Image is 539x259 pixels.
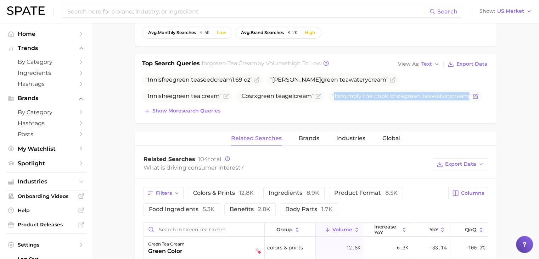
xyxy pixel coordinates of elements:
[148,30,158,35] abbr: average
[315,93,321,99] button: Flag as miscategorized or irrelevant
[254,77,259,83] button: Flag as miscategorized or irrelevant
[148,247,185,255] div: green color
[18,120,74,127] span: Hashtags
[230,206,270,213] span: benefits
[6,239,86,250] a: Settings
[422,93,432,99] span: tea
[6,93,86,104] button: Brands
[382,135,400,142] span: Global
[267,243,303,252] span: colors & prints
[6,205,86,216] a: Help
[240,93,314,99] span: Cosrx gel
[265,223,316,237] button: group
[202,93,220,99] span: cream
[18,131,74,138] span: Posts
[193,189,254,196] span: colors & prints
[217,30,226,35] div: Low
[421,62,432,66] span: Text
[144,223,264,236] input: Search in green tea cream
[334,189,398,196] span: product format
[18,81,74,87] span: Hashtags
[346,243,360,252] span: 12.8k
[451,93,469,99] span: cream
[144,156,195,162] span: Related Searches
[191,76,200,83] span: tea
[214,76,232,83] span: cream
[270,76,388,83] span: [PERSON_NAME] watery
[305,30,315,35] div: High
[144,187,184,199] button: Filters
[173,76,190,83] span: green
[445,161,476,167] span: Export Data
[18,207,74,214] span: Help
[18,178,74,185] span: Industries
[203,206,215,213] span: 5.3k
[18,145,74,152] span: My Watchlist
[446,59,489,69] button: Export Data
[6,78,86,89] a: Hashtags
[156,190,172,196] span: Filters
[285,206,333,213] span: body parts
[6,143,86,154] a: My Watchlist
[6,129,86,140] a: Posts
[497,9,524,13] span: US Market
[198,156,221,162] span: total
[456,61,488,67] span: Export Data
[473,93,478,99] button: Flag as miscategorized or irrelevant
[223,93,229,99] button: Flag as miscategorized or irrelevant
[404,93,421,99] span: green
[235,27,321,39] button: avg.brand searches8.2kHigh
[191,93,200,99] span: tea
[479,9,495,13] span: Show
[239,189,254,196] span: 12.8k
[448,187,488,199] button: Columns
[398,62,419,66] span: View As
[363,223,411,237] button: increase YoY
[149,206,215,213] span: food ingredients
[142,27,232,39] button: avg.monthly searches4.6kLow
[465,227,477,232] span: QoQ
[437,8,457,15] span: Search
[18,160,74,167] span: Spotlight
[276,93,285,99] span: tea
[316,223,363,237] button: Volume
[152,108,220,114] span: Show more search queries
[307,189,319,196] span: 8.9k
[449,223,488,237] button: QoQ
[148,30,196,35] span: monthly searches
[7,6,45,15] img: SPATE
[332,227,352,232] span: Volume
[18,109,74,116] span: by Category
[394,243,408,252] span: -6.3k
[255,248,262,254] img: falling star
[339,76,349,83] span: tea
[385,189,398,196] span: 8.5k
[433,158,488,170] button: Export Data
[142,59,200,69] h1: Top Search Queries
[6,107,86,118] a: by Category
[202,59,322,69] h2: for by Volume
[287,30,297,35] span: 8.2k
[6,176,86,187] button: Industries
[18,221,74,228] span: Product Releases
[299,135,319,142] span: Brands
[6,219,86,230] a: Product Releases
[429,227,438,232] span: YoY
[18,242,74,248] span: Settings
[276,227,293,232] span: group
[6,118,86,129] a: Hashtags
[241,30,284,35] span: brand searches
[6,67,86,78] a: Ingredients
[411,223,449,237] button: YoY
[241,30,251,35] abbr: average
[200,30,209,35] span: 4.6k
[6,43,86,54] button: Trends
[478,7,534,16] button: ShowUS Market
[209,60,257,67] span: green tea cream
[465,243,485,252] span: -100.0%
[390,77,395,83] button: Flag as miscategorized or irrelevant
[144,163,429,172] div: What is driving consumer interest?
[269,189,319,196] span: ingredients
[231,135,282,142] span: Related Searches
[321,76,338,83] span: green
